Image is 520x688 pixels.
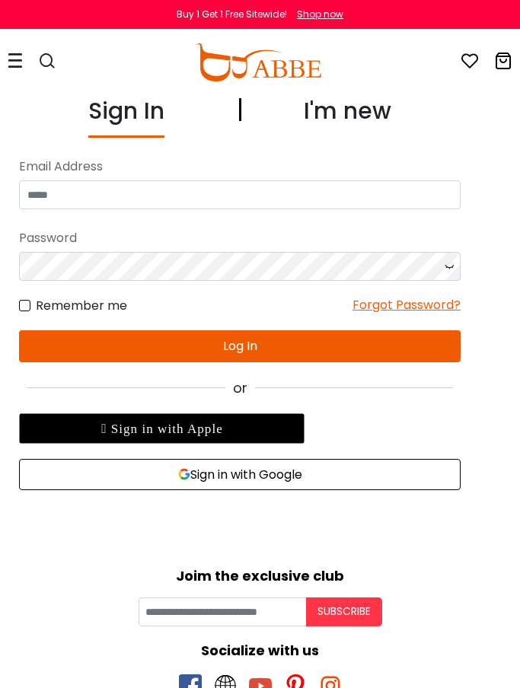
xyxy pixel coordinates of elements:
[11,562,509,586] div: Joim the exclusive club
[19,330,461,362] button: Log In
[304,94,391,138] div: I'm new
[19,459,461,490] button: Sign in with Google
[289,8,343,21] a: Shop now
[139,597,306,626] input: Your email
[19,413,305,444] div: Sign in with Apple
[196,43,321,81] img: abbeglasses.com
[19,296,127,315] label: Remember me
[353,296,461,315] div: Forgot Password?
[19,377,461,398] div: or
[177,8,287,21] div: Buy 1 Get 1 Free Sitewide!
[306,597,382,626] button: Subscribe
[88,94,164,138] div: Sign In
[297,8,343,21] div: Shop now
[11,640,509,661] div: Socialize with us
[19,153,461,180] div: Email Address
[19,225,461,252] div: Password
